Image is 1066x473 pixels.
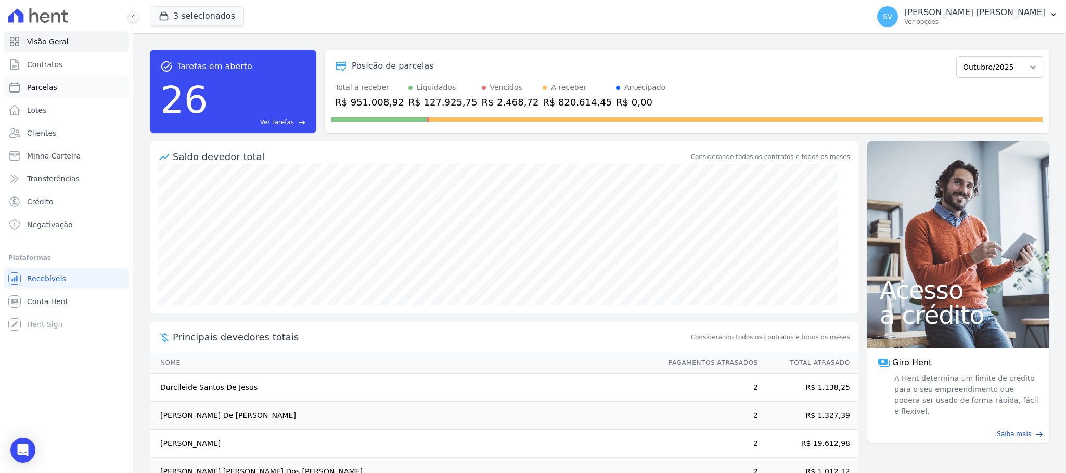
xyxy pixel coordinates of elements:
[27,82,57,93] span: Parcelas
[150,430,659,458] td: [PERSON_NAME]
[212,117,306,127] a: Ver tarefas east
[160,60,173,73] span: task_alt
[27,219,73,230] span: Negativação
[4,77,129,98] a: Parcelas
[869,2,1066,31] button: SV [PERSON_NAME] [PERSON_NAME] Ver opções
[8,252,124,264] div: Plataformas
[490,82,522,93] div: Vencidos
[335,95,404,109] div: R$ 951.008,92
[4,31,129,52] a: Visão Geral
[408,95,478,109] div: R$ 127.925,75
[4,54,129,75] a: Contratos
[4,168,129,189] a: Transferências
[10,438,35,463] div: Open Intercom Messenger
[173,150,689,164] div: Saldo devedor total
[27,105,47,115] span: Lotes
[173,330,689,344] span: Principais devedores totais
[260,117,294,127] span: Ver tarefas
[27,196,54,207] span: Crédito
[352,60,434,72] div: Posição de parcelas
[624,82,665,93] div: Antecipado
[27,174,80,184] span: Transferências
[759,430,858,458] td: R$ 19.612,98
[4,291,129,312] a: Conta Hent
[4,191,129,212] a: Crédito
[4,268,129,289] a: Recebíveis
[27,36,69,47] span: Visão Geral
[177,60,252,73] span: Tarefas em aberto
[691,152,850,162] div: Considerando todos os contratos e todos os meses
[659,374,759,402] td: 2
[4,146,129,166] a: Minha Carteira
[150,6,244,26] button: 3 selecionados
[27,128,56,138] span: Clientes
[4,100,129,121] a: Lotes
[150,374,659,402] td: Durcileide Santos De Jesus
[298,119,306,126] span: east
[27,151,81,161] span: Minha Carteira
[482,95,539,109] div: R$ 2.468,72
[892,357,932,369] span: Giro Hent
[27,296,68,307] span: Conta Hent
[759,374,858,402] td: R$ 1.138,25
[659,402,759,430] td: 2
[160,73,208,127] div: 26
[150,352,659,374] th: Nome
[335,82,404,93] div: Total a receber
[759,402,858,430] td: R$ 1.327,39
[27,273,66,284] span: Recebíveis
[659,430,759,458] td: 2
[4,123,129,143] a: Clientes
[150,402,659,430] td: [PERSON_NAME] De [PERSON_NAME]
[659,352,759,374] th: Pagamentos Atrasados
[892,373,1039,417] span: A Hent determina um limite de crédito para o seu empreendimento que poderá ser usado de forma ráp...
[904,18,1045,26] p: Ver opções
[691,333,850,342] span: Considerando todos os contratos e todos os meses
[904,7,1045,18] p: [PERSON_NAME] [PERSON_NAME]
[759,352,858,374] th: Total Atrasado
[880,303,1037,327] span: a crédito
[883,13,892,20] span: SV
[874,429,1043,439] a: Saiba mais east
[1035,430,1043,438] span: east
[551,82,586,93] div: A receber
[4,214,129,235] a: Negativação
[880,278,1037,303] span: Acesso
[543,95,612,109] div: R$ 820.614,45
[27,59,62,70] span: Contratos
[417,82,456,93] div: Liquidados
[997,429,1031,439] span: Saiba mais
[616,95,665,109] div: R$ 0,00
